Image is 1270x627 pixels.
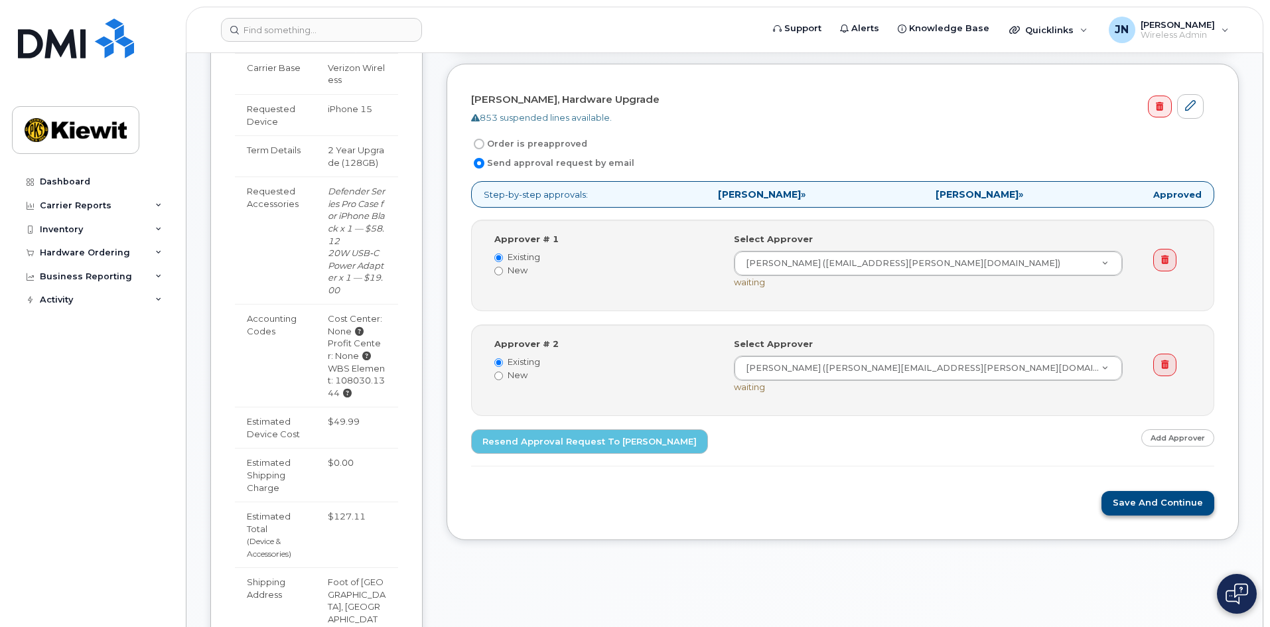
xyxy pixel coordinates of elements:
[738,257,1060,269] span: [PERSON_NAME] ([EMAIL_ADDRESS][PERSON_NAME][DOMAIN_NAME])
[316,94,398,135] td: iPhone 15
[494,253,503,262] input: Existing
[735,251,1122,275] a: [PERSON_NAME] ([EMAIL_ADDRESS][PERSON_NAME][DOMAIN_NAME])
[1000,17,1097,43] div: Quicklinks
[235,448,316,502] td: Estimated Shipping Charge
[235,53,316,94] td: Carrier Base
[718,190,806,199] span: »
[831,15,888,42] a: Alerts
[494,233,559,245] label: Approver # 1
[851,22,879,35] span: Alerts
[471,429,708,454] a: Resend Approval Request to [PERSON_NAME]
[316,135,398,176] td: 2 Year Upgrade (128GB)
[936,188,1019,200] strong: [PERSON_NAME]
[494,267,503,275] input: New
[734,233,813,245] label: Select Approver
[1141,19,1215,30] span: [PERSON_NAME]
[474,158,484,169] input: Send approval request by email
[474,139,484,149] input: Order is preapproved
[328,186,385,245] i: Defender Series Pro Case for iPhone Black x 1 — $58.12
[328,337,386,362] div: Profit Center: None
[471,155,634,171] label: Send approval request by email
[316,53,398,94] td: Verizon Wireless
[328,313,386,337] div: Cost Center: None
[1025,25,1074,35] span: Quicklinks
[235,304,316,407] td: Accounting Codes
[734,338,813,350] label: Select Approver
[734,382,765,392] span: waiting
[494,358,503,367] input: Existing
[471,111,1204,124] div: 853 suspended lines available.
[247,536,291,559] small: (Device & Accessories)
[471,136,587,152] label: Order is preapproved
[316,448,398,502] td: $0.00
[734,277,765,287] span: waiting
[221,18,422,42] input: Find something...
[494,356,714,368] label: Existing
[471,181,1214,208] p: Step-by-step approvals:
[235,502,316,567] td: Estimated Total
[494,264,714,277] label: New
[494,338,559,350] label: Approver # 2
[738,362,1101,374] span: [PERSON_NAME] ([PERSON_NAME][EMAIL_ADDRESS][PERSON_NAME][DOMAIN_NAME])
[494,369,714,382] label: New
[936,190,1023,199] span: »
[764,15,831,42] a: Support
[1141,30,1215,40] span: Wireless Admin
[235,407,316,448] td: Estimated Device Cost
[494,372,503,380] input: New
[1101,491,1214,516] button: Save and Continue
[1153,188,1202,201] strong: Approved
[784,22,821,35] span: Support
[494,251,714,263] label: Existing
[1141,429,1214,446] a: Add Approver
[718,188,801,200] strong: [PERSON_NAME]
[328,247,384,295] i: 20W USB-C Power Adapter x 1 — $19.00
[735,356,1122,380] a: [PERSON_NAME] ([PERSON_NAME][EMAIL_ADDRESS][PERSON_NAME][DOMAIN_NAME])
[328,362,386,399] div: WBS Element: 108030.1344
[316,502,398,567] td: $127.11
[1115,22,1129,38] span: JN
[235,176,316,304] td: Requested Accessories
[235,135,316,176] td: Term Details
[471,94,1204,105] h4: [PERSON_NAME], Hardware Upgrade
[888,15,999,42] a: Knowledge Base
[1226,583,1248,604] img: Open chat
[909,22,989,35] span: Knowledge Base
[316,407,398,448] td: $49.99
[235,94,316,135] td: Requested Device
[1099,17,1238,43] div: Jean NDri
